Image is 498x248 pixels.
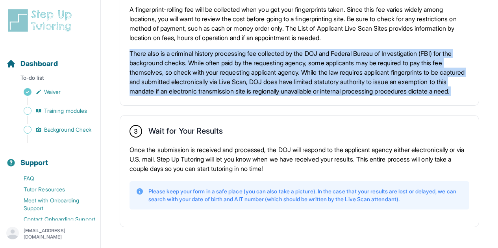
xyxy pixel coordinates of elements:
[44,88,61,96] span: Waiver
[6,184,100,195] a: Tutor Resources
[6,8,76,33] img: logo
[6,227,94,241] button: [EMAIL_ADDRESS][DOMAIN_NAME]
[130,49,469,96] p: There also is a criminal history processing fee collected by the DOJ and Federal Bureau of Invest...
[3,145,97,171] button: Support
[148,126,223,139] h2: Wait for Your Results
[6,173,100,184] a: FAQ
[6,214,100,225] a: Contact Onboarding Support
[44,107,87,115] span: Training modules
[6,86,100,97] a: Waiver
[3,74,97,85] p: To-do list
[130,5,469,42] p: A fingerprint-rolling fee will be collected when you get your fingerprints taken. Since this fee ...
[6,105,100,116] a: Training modules
[20,58,58,69] span: Dashboard
[6,124,100,135] a: Background Check
[24,228,94,240] p: [EMAIL_ADDRESS][DOMAIN_NAME]
[6,195,100,214] a: Meet with Onboarding Support
[3,46,97,72] button: Dashboard
[44,126,91,134] span: Background Check
[134,127,138,136] span: 3
[20,157,48,168] span: Support
[148,187,463,203] p: Please keep your form in a safe place (you can also take a picture). In the case that your result...
[6,58,58,69] a: Dashboard
[130,145,469,173] p: Once the submission is received and processed, the DOJ will respond to the applicant agency eithe...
